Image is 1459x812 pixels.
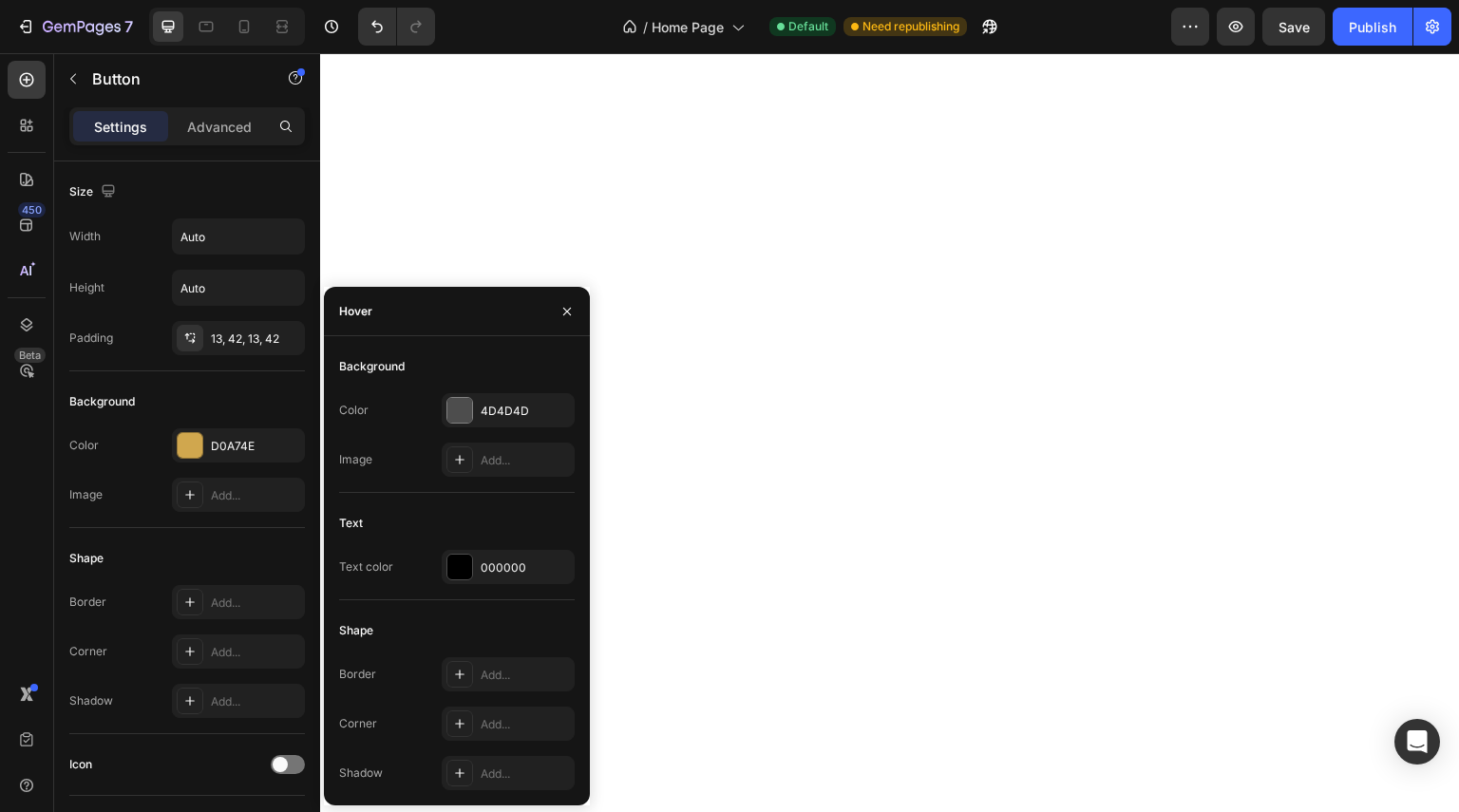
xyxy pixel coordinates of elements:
[69,228,101,245] div: Width
[1349,17,1396,37] div: Publish
[211,595,300,612] div: Add...
[69,550,104,567] div: Shape
[92,67,254,90] p: Button
[339,558,393,576] div: Text color
[862,18,959,35] span: Need republishing
[320,53,1459,812] iframe: Design area
[1333,8,1412,46] button: Publish
[652,17,724,37] span: Home Page
[69,643,107,660] div: Corner
[358,8,435,46] div: Undo/Redo
[211,438,300,455] div: D0A74E
[339,765,383,782] div: Shadow
[788,18,828,35] span: Default
[481,559,570,576] div: 000000
[481,452,570,469] div: Add...
[69,594,106,611] div: Border
[339,303,372,320] div: Hover
[339,515,363,532] div: Text
[211,693,300,710] div: Add...
[481,403,570,420] div: 4D4D4D
[211,330,300,348] div: 13, 42, 13, 42
[339,402,369,419] div: Color
[339,451,372,468] div: Image
[187,117,252,137] p: Advanced
[14,348,46,363] div: Beta
[69,393,135,410] div: Background
[69,179,120,205] div: Size
[481,765,570,783] div: Add...
[481,716,570,733] div: Add...
[173,219,304,254] input: Auto
[18,202,46,217] div: 450
[173,271,304,305] input: Auto
[94,117,147,137] p: Settings
[339,358,405,375] div: Background
[8,8,142,46] button: 7
[211,487,300,504] div: Add...
[643,17,648,37] span: /
[124,15,133,38] p: 7
[339,666,376,683] div: Border
[69,692,113,709] div: Shadow
[69,279,104,296] div: Height
[69,437,99,454] div: Color
[1394,719,1440,765] div: Open Intercom Messenger
[69,756,92,773] div: Icon
[339,622,373,639] div: Shape
[1279,19,1310,35] span: Save
[1262,8,1325,46] button: Save
[339,715,377,732] div: Corner
[211,644,300,661] div: Add...
[69,330,113,347] div: Padding
[481,667,570,684] div: Add...
[69,486,103,503] div: Image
